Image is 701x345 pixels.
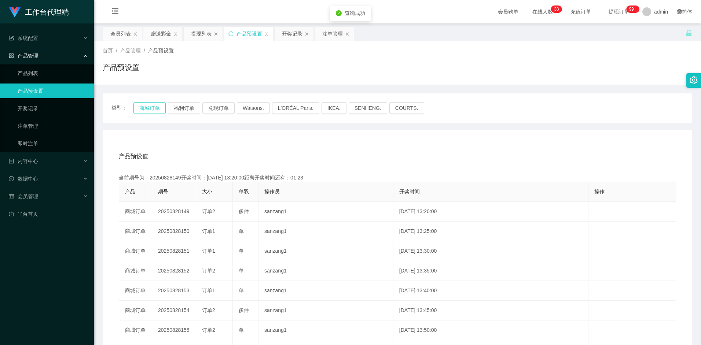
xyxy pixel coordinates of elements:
td: 商城订单 [119,222,152,241]
span: 订单2 [202,268,215,274]
span: 多件 [239,307,249,313]
button: 商城订单 [133,102,166,114]
i: 图标: table [9,194,14,199]
h1: 工作台代理端 [25,0,69,24]
i: 图标: close [345,32,349,36]
a: 图标: dashboard平台首页 [9,207,88,221]
td: [DATE] 13:30:00 [393,241,588,261]
div: 提现列表 [191,27,212,41]
i: 图标: close [173,32,178,36]
span: 大小 [202,189,212,194]
i: 图标: unlock [686,30,692,36]
div: 产品预设置 [236,27,262,41]
td: [DATE] 13:40:00 [393,281,588,301]
button: SENHENG. [349,102,387,114]
sup: 987 [626,5,639,13]
td: sanzang1 [258,301,393,320]
i: 图标: setting [690,76,698,84]
a: 产品预设置 [18,84,88,98]
i: 图标: form [9,36,14,41]
button: 兑现订单 [202,102,235,114]
span: 操作 [594,189,605,194]
i: 图标: profile [9,159,14,164]
td: [DATE] 13:45:00 [393,301,588,320]
span: 订单1 [202,248,215,254]
button: 福利订单 [168,102,200,114]
i: 图标: check-circle-o [9,176,14,181]
td: sanzang1 [258,241,393,261]
sup: 38 [551,5,562,13]
span: 单 [239,228,244,234]
td: 20250828152 [152,261,196,281]
a: 即时注单 [18,136,88,151]
td: 20250828149 [152,202,196,222]
td: 商城订单 [119,320,152,340]
span: 订单2 [202,208,215,214]
td: [DATE] 13:35:00 [393,261,588,281]
span: 订单2 [202,307,215,313]
i: 图标: menu-fold [103,0,128,24]
span: 产品预设值 [119,152,148,161]
button: COURTS. [389,102,424,114]
span: 充值订单 [567,9,595,14]
span: 产品预设置 [148,48,174,53]
td: 20250828151 [152,241,196,261]
td: 20250828153 [152,281,196,301]
img: logo.9652507e.png [9,7,21,18]
span: 操作员 [264,189,280,194]
span: 产品管理 [9,53,38,59]
span: 类型： [111,102,133,114]
span: 内容中心 [9,158,38,164]
div: 注单管理 [322,27,343,41]
span: 首页 [103,48,113,53]
td: sanzang1 [258,320,393,340]
p: 8 [557,5,559,13]
h1: 产品预设置 [103,62,139,73]
button: IKEA. [322,102,346,114]
td: 商城订单 [119,301,152,320]
span: 订单2 [202,327,215,333]
i: 图标: appstore-o [9,53,14,58]
td: sanzang1 [258,281,393,301]
td: [DATE] 13:50:00 [393,320,588,340]
span: 在线人数 [529,9,557,14]
i: 图标: close [305,32,309,36]
span: 查询成功 [345,10,365,16]
span: 产品管理 [120,48,141,53]
a: 工作台代理端 [9,9,69,15]
i: 图标: global [677,9,682,14]
td: 商城订单 [119,202,152,222]
span: 会员管理 [9,193,38,199]
td: [DATE] 13:25:00 [393,222,588,241]
td: 20250828154 [152,301,196,320]
a: 产品列表 [18,66,88,81]
span: 单 [239,248,244,254]
span: 订单1 [202,287,215,293]
td: 20250828155 [152,320,196,340]
td: sanzang1 [258,222,393,241]
span: 提现订单 [605,9,633,14]
a: 开奖记录 [18,101,88,116]
span: 单 [239,268,244,274]
td: 20250828150 [152,222,196,241]
span: / [144,48,145,53]
span: / [116,48,117,53]
div: 会员列表 [110,27,131,41]
a: 注单管理 [18,119,88,133]
td: sanzang1 [258,261,393,281]
td: [DATE] 13:20:00 [393,202,588,222]
i: 图标: close [264,32,269,36]
td: 商城订单 [119,281,152,301]
span: 期号 [158,189,168,194]
i: 图标: close [214,32,218,36]
span: 订单1 [202,228,215,234]
i: icon: check-circle [336,10,342,16]
span: 单 [239,327,244,333]
td: sanzang1 [258,202,393,222]
div: 当前期号为：20250828149开奖时间：[DATE] 13:20:00距离开奖时间还有：01:23 [119,174,676,182]
span: 多件 [239,208,249,214]
div: 赠送彩金 [151,27,171,41]
span: 单 [239,287,244,293]
span: 单双 [239,189,249,194]
span: 数据中心 [9,176,38,182]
